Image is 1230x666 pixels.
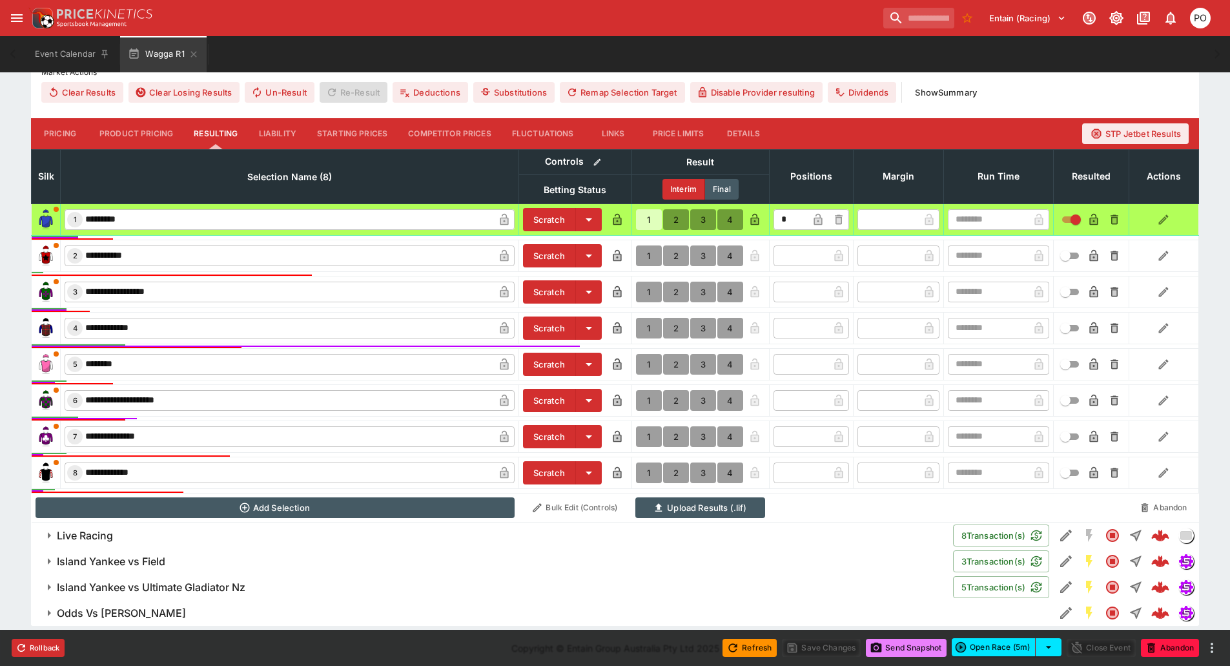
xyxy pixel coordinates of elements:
button: Island Yankee vs Field [31,548,953,574]
img: simulator [1179,554,1193,568]
button: 3 [690,245,716,266]
img: runner 8 [36,463,56,483]
img: logo-cerberus--red.svg [1151,552,1169,570]
button: Closed [1101,576,1124,599]
span: 2 [70,251,80,260]
img: runner 3 [36,282,56,302]
button: Starting Prices [307,118,398,149]
button: Add Selection [36,497,515,518]
h6: Odds Vs [PERSON_NAME] [57,607,186,620]
button: 2 [663,426,689,447]
div: simulator [1178,579,1194,595]
button: 3 [690,318,716,338]
button: Odds Vs [PERSON_NAME] [31,600,1054,626]
button: Scratch [523,208,576,231]
span: Betting Status [529,182,620,198]
button: 8Transaction(s) [953,525,1049,546]
button: 2 [663,390,689,411]
button: 3 [690,390,716,411]
th: Resulted [1053,149,1129,203]
button: Edit Detail [1054,524,1078,547]
button: Refresh [723,639,777,657]
button: Un-Result [245,82,314,103]
button: 4 [717,426,743,447]
img: runner 1 [36,209,56,230]
button: Disable Provider resulting [690,82,823,103]
img: logo-cerberus--red.svg [1151,526,1169,545]
button: Documentation [1132,6,1155,30]
button: Straight [1124,550,1147,573]
svg: Closed [1105,579,1120,595]
button: Live Racing [31,523,953,548]
a: 4e2d96e6-519b-4f1a-a4ab-2bf9017e0a15 [1147,574,1173,600]
div: Philip OConnor [1190,8,1211,28]
th: Margin [853,149,943,203]
button: Scratch [523,244,576,267]
button: Straight [1124,524,1147,547]
a: b6895918-c9dd-4b7b-9e09-cfd8f2770153 [1147,600,1173,626]
img: runner 2 [36,245,56,266]
button: Details [714,118,772,149]
input: search [883,8,954,28]
button: 1 [636,245,662,266]
img: simulator [1179,606,1193,620]
img: runner 6 [36,390,56,411]
th: Run Time [943,149,1053,203]
span: Mark an event as closed and abandoned. [1141,640,1199,653]
button: Open Race (5m) [952,638,1036,656]
button: 4 [717,282,743,302]
div: simulator [1178,605,1194,621]
button: Abandon [1141,639,1199,657]
span: 5 [70,360,80,369]
button: 1 [636,209,662,230]
img: runner 5 [36,354,56,375]
svg: Closed [1105,528,1120,543]
button: Deductions [393,82,468,103]
button: Fluctuations [502,118,584,149]
div: split button [952,638,1061,656]
button: Bulk edit [589,154,606,171]
button: 3 [690,354,716,375]
button: more [1204,640,1220,656]
button: Philip OConnor [1186,4,1215,32]
button: Scratch [523,461,576,484]
button: 2 [663,354,689,375]
button: Price Limits [642,118,715,149]
img: Sportsbook Management [57,21,127,27]
button: Pricing [31,118,89,149]
button: SGM Enabled [1078,576,1101,599]
div: 4e2d96e6-519b-4f1a-a4ab-2bf9017e0a15 [1151,578,1169,596]
button: Clear Losing Results [128,82,240,103]
button: Final [705,179,739,200]
button: 4 [717,209,743,230]
span: 4 [70,324,80,333]
button: 1 [636,390,662,411]
button: 4 [717,245,743,266]
button: SGM Enabled [1078,601,1101,625]
button: 3 [690,282,716,302]
th: Positions [769,149,853,203]
img: liveracing [1179,528,1193,543]
button: 1 [636,282,662,302]
button: Dividends [828,82,896,103]
img: PriceKinetics [57,9,152,19]
div: liveracing [1178,528,1194,543]
button: Scratch [523,317,576,340]
span: 1 [71,215,79,224]
th: Controls [518,149,631,174]
img: runner 4 [36,318,56,338]
button: 1 [636,426,662,447]
button: SGM Disabled [1078,524,1101,547]
button: Liability [249,118,307,149]
button: Connected to PK [1078,6,1101,30]
button: No Bookmarks [957,8,978,28]
button: Island Yankee vs Ultimate Gladiator Nz [31,574,953,600]
button: Upload Results (.lif) [635,497,765,518]
button: Competitor Prices [398,118,502,149]
div: 613964f8-904f-4a4d-b327-95354de37735 [1151,552,1169,570]
button: 2 [663,282,689,302]
button: Abandon [1133,497,1194,518]
a: 613964f8-904f-4a4d-b327-95354de37735 [1147,548,1173,574]
button: Edit Detail [1054,601,1078,625]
